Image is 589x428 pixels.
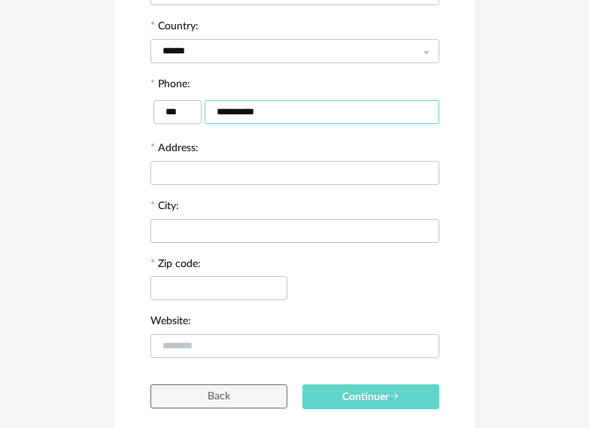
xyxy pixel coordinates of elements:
[342,392,399,402] span: Continuer
[150,316,191,329] label: Website:
[150,143,199,156] label: Address:
[150,201,179,214] label: City:
[150,79,190,93] label: Phone:
[302,384,439,409] button: Continuer
[150,21,199,35] label: Country:
[150,384,287,408] button: Back
[150,259,201,272] label: Zip code:
[208,391,230,402] span: Back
